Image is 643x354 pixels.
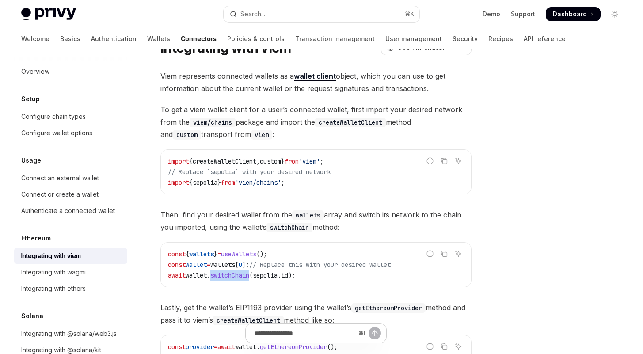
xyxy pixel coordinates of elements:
span: 0 [239,261,242,269]
div: Configure wallet options [21,128,92,138]
div: Search... [240,9,265,19]
a: Integrating with @solana/web3.js [14,326,127,342]
span: createWalletClient [193,157,256,165]
span: = [217,250,221,258]
span: } [281,157,285,165]
code: viem [251,130,272,140]
span: import [168,157,189,165]
code: viem/chains [190,118,236,127]
a: Dashboard [546,7,601,21]
span: ; [281,179,285,187]
code: createWalletClient [315,118,386,127]
span: wallet [186,271,207,279]
span: sepolia [193,179,217,187]
h5: Solana [21,311,43,321]
span: { [189,179,193,187]
button: Copy the contents from the code block [438,248,450,259]
input: Ask a question... [255,324,355,343]
span: const [168,261,186,269]
button: Report incorrect code [424,248,436,259]
a: Demo [483,10,500,19]
code: custom [173,130,201,140]
span: await [168,271,186,279]
span: 'viem/chains' [235,179,281,187]
div: Integrating with @solana/web3.js [21,328,117,339]
a: Support [511,10,535,19]
span: useWallets [221,250,256,258]
span: . [278,271,281,279]
span: switchChain [210,271,249,279]
span: id [281,271,288,279]
span: import [168,179,189,187]
button: Copy the contents from the code block [438,155,450,167]
a: wallet client [294,72,336,81]
div: Connect or create a wallet [21,189,99,200]
strong: wallet client [294,72,336,80]
a: Integrating with ethers [14,281,127,297]
span: wallet [186,261,207,269]
h5: Usage [21,155,41,166]
a: Connect or create a wallet [14,187,127,202]
a: Authenticate a connected wallet [14,203,127,219]
span: To get a viem wallet client for a user’s connected wallet, first import your desired network from... [160,103,472,141]
a: Wallets [147,28,170,49]
div: Authenticate a connected wallet [21,206,115,216]
img: light logo [21,8,76,20]
span: 'viem' [299,157,320,165]
span: custom [260,157,281,165]
a: Welcome [21,28,49,49]
button: Ask AI [453,155,464,167]
button: Report incorrect code [424,155,436,167]
span: Then, find your desired wallet from the array and switch its network to the chain you imported, u... [160,209,472,233]
h5: Setup [21,94,40,104]
span: , [256,157,260,165]
code: switchChain [266,223,312,232]
a: Integrating with viem [14,248,127,264]
div: Overview [21,66,49,77]
div: Integrating with ethers [21,283,86,294]
a: Policies & controls [227,28,285,49]
span: } [217,179,221,187]
span: // Replace `sepolia` with your desired network [168,168,331,176]
span: ); [288,271,295,279]
a: API reference [524,28,566,49]
a: Authentication [91,28,137,49]
div: Configure chain types [21,111,86,122]
div: Integrating with wagmi [21,267,86,278]
div: Connect an external wallet [21,173,99,183]
button: Open search [224,6,419,22]
span: { [189,157,193,165]
code: getEthereumProvider [351,303,426,313]
span: sepolia [253,271,278,279]
span: from [221,179,235,187]
a: Transaction management [295,28,375,49]
div: Integrating with viem [21,251,81,261]
span: wallets [210,261,235,269]
a: Overview [14,64,127,80]
code: createWalletClient [213,316,284,325]
a: Connect an external wallet [14,170,127,186]
span: [ [235,261,239,269]
button: Send message [369,327,381,339]
span: . [207,271,210,279]
a: Basics [60,28,80,49]
span: Dashboard [553,10,587,19]
span: Lastly, get the wallet’s EIP1193 provider using the wallet’s method and pass it to viem’s method ... [160,301,472,326]
button: Ask AI [453,248,464,259]
a: Security [453,28,478,49]
code: wallets [292,210,324,220]
a: Recipes [488,28,513,49]
span: wallets [189,250,214,258]
span: = [207,261,210,269]
a: Connectors [181,28,217,49]
span: from [285,157,299,165]
span: // Replace this with your desired wallet [249,261,391,269]
a: Configure wallet options [14,125,127,141]
span: { [186,250,189,258]
span: const [168,250,186,258]
a: Configure chain types [14,109,127,125]
a: Integrating with wagmi [14,264,127,280]
span: ⌘ K [405,11,414,18]
h5: Ethereum [21,233,51,244]
span: Viem represents connected wallets as a object, which you can use to get information about the cur... [160,70,472,95]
